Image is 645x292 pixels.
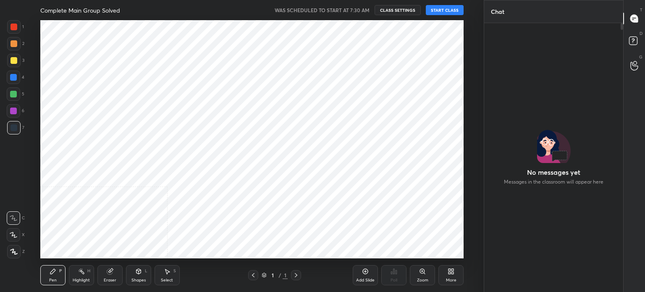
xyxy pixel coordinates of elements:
[375,5,421,15] button: CLASS SETTINGS
[426,5,464,15] button: START CLASS
[7,54,24,67] div: 3
[640,7,642,13] p: T
[7,71,24,84] div: 4
[7,37,24,50] div: 2
[7,20,24,34] div: 1
[7,104,24,118] div: 6
[484,0,511,23] p: Chat
[7,121,24,134] div: 7
[87,269,90,273] div: H
[40,6,120,14] h4: Complete Main Group Solved
[7,87,24,101] div: 5
[7,228,25,242] div: X
[131,278,146,282] div: Shapes
[7,245,25,258] div: Z
[145,269,147,273] div: L
[275,6,370,14] h5: WAS SCHEDULED TO START AT 7:30 AM
[446,278,456,282] div: More
[640,30,642,37] p: D
[7,211,25,225] div: C
[59,269,62,273] div: P
[73,278,90,282] div: Highlight
[161,278,173,282] div: Select
[639,54,642,60] p: G
[356,278,375,282] div: Add Slide
[268,273,277,278] div: 1
[278,273,281,278] div: /
[104,278,116,282] div: Eraser
[173,269,176,273] div: S
[417,278,428,282] div: Zoom
[283,271,288,279] div: 1
[49,278,57,282] div: Pen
